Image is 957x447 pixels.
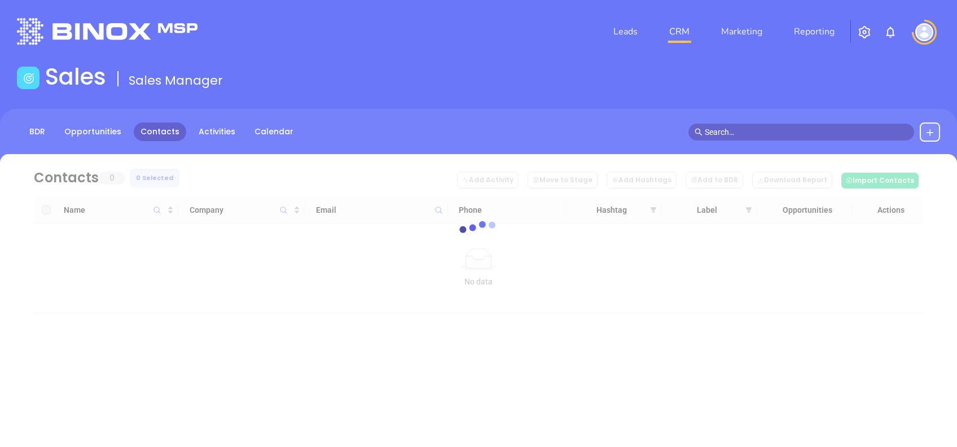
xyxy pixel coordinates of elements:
a: Activities [192,122,242,141]
a: Leads [609,20,642,43]
span: search [695,128,703,136]
a: CRM [665,20,694,43]
input: Search… [705,126,908,138]
img: user [915,23,933,41]
img: iconNotification [884,25,897,39]
img: logo [17,18,197,45]
a: Contacts [134,122,186,141]
a: Calendar [248,122,300,141]
a: Marketing [717,20,767,43]
a: BDR [23,122,52,141]
a: Reporting [789,20,839,43]
a: Opportunities [58,122,128,141]
h1: Sales [45,63,106,90]
img: iconSetting [858,25,871,39]
span: Sales Manager [129,72,223,89]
